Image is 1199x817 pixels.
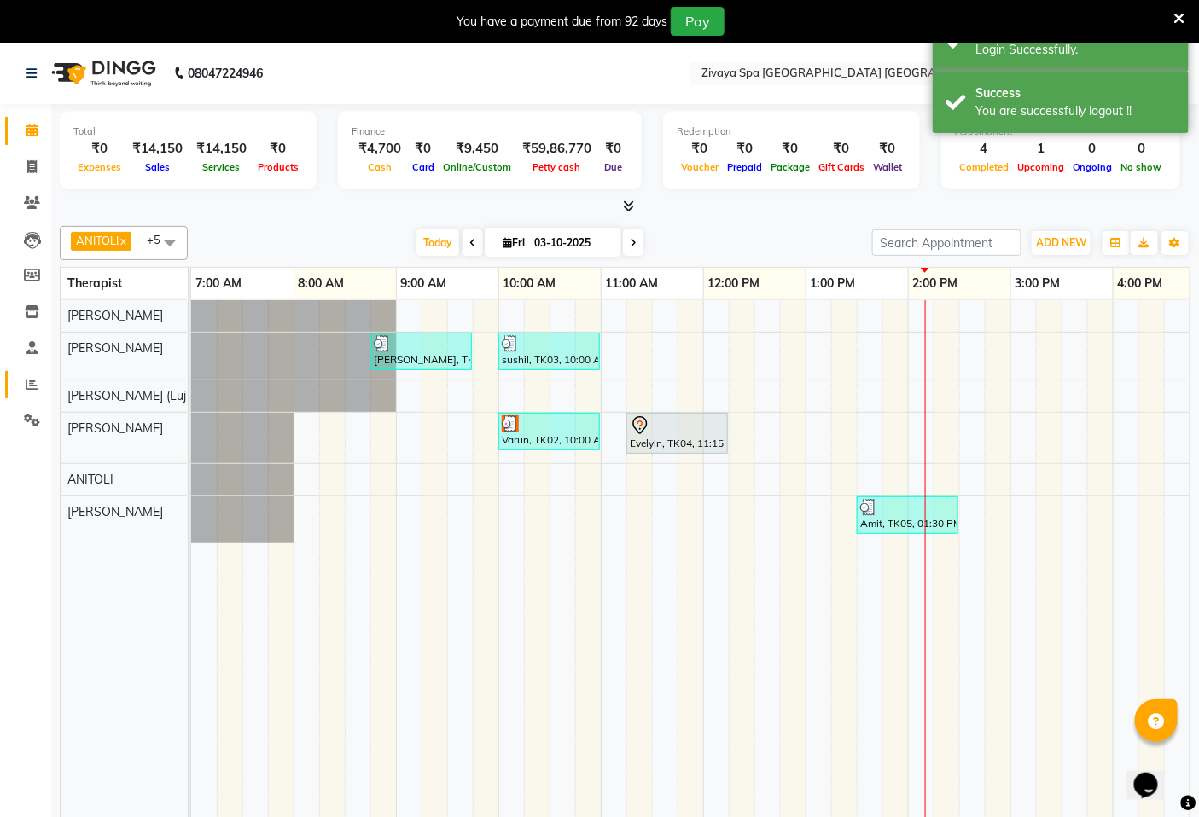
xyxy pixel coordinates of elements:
span: [PERSON_NAME] [67,308,163,323]
span: Gift Cards [814,161,869,173]
a: 11:00 AM [602,271,663,296]
a: 1:00 PM [806,271,860,296]
span: [PERSON_NAME] [67,420,163,436]
span: Petty cash [529,161,585,173]
span: Services [199,161,245,173]
span: Due [600,161,626,173]
a: 2:00 PM [909,271,963,296]
div: ₹14,150 [125,139,189,159]
span: Fri [498,236,529,249]
span: Sales [141,161,174,173]
div: ₹0 [73,139,125,159]
span: ANITOLI [76,234,119,247]
img: logo [44,49,160,97]
span: Ongoing [1068,161,1117,173]
input: Search Appointment [872,229,1021,256]
div: Redemption [677,125,906,139]
button: ADD NEW [1032,231,1091,255]
div: ₹0 [723,139,766,159]
div: Login Successfully. [975,41,1176,59]
div: Success [975,84,1176,102]
button: Pay [671,7,725,36]
div: Amit, TK05, 01:30 PM-02:30 PM, Swedish De-Stress - 60 Mins [859,499,957,531]
span: Voucher [677,161,723,173]
span: ANITOLI [67,472,113,487]
div: sushil, TK03, 10:00 AM-11:00 AM, Swedish De-Stress - 60 Mins [500,335,598,368]
span: Card [408,161,439,173]
div: ₹4,700 [352,139,408,159]
span: Today [416,229,459,256]
span: Wallet [869,161,906,173]
a: 4:00 PM [1114,271,1167,296]
div: 0 [1117,139,1167,159]
span: [PERSON_NAME] [67,504,163,519]
div: ₹0 [869,139,906,159]
span: +5 [147,233,173,246]
div: ₹0 [253,139,303,159]
div: Total [73,125,303,139]
b: 08047224946 [188,49,263,97]
div: ₹59,86,770 [515,139,598,159]
div: ₹9,450 [439,139,515,159]
span: Products [253,161,303,173]
iframe: chat widget [1127,749,1182,800]
span: Expenses [73,161,125,173]
a: 7:00 AM [191,271,246,296]
span: No show [1117,161,1167,173]
div: ₹0 [598,139,628,159]
span: Cash [364,161,396,173]
a: 9:00 AM [397,271,451,296]
a: x [119,234,126,247]
div: 0 [1068,139,1117,159]
div: Finance [352,125,628,139]
div: 4 [955,139,1013,159]
div: ₹0 [814,139,869,159]
span: ADD NEW [1036,236,1086,249]
div: You have a payment due from 92 days [457,13,667,31]
span: Package [766,161,814,173]
a: 10:00 AM [499,271,561,296]
div: Varun, TK02, 10:00 AM-11:00 AM, Swedish De-Stress - 60 Mins [500,415,598,448]
span: Therapist [67,275,122,291]
input: 2025-10-03 [529,230,614,256]
div: ₹0 [677,139,723,159]
span: Prepaid [723,161,766,173]
div: Evelyin, TK04, 11:15 AM-12:15 PM, Swedish De-Stress - 60 Mins [628,415,726,451]
span: Completed [955,161,1013,173]
span: Online/Custom [439,161,515,173]
span: Upcoming [1013,161,1068,173]
div: ₹0 [408,139,439,159]
div: ₹0 [766,139,814,159]
a: 12:00 PM [704,271,765,296]
a: 3:00 PM [1011,271,1065,296]
span: [PERSON_NAME] (Lujik) [67,388,198,403]
div: [PERSON_NAME], TK01, 08:45 AM-09:45 AM, Swedish De-Stress - 60 Mins [372,335,470,368]
div: ₹14,150 [189,139,253,159]
div: 1 [1013,139,1068,159]
div: You are successfully logout !! [975,102,1176,120]
a: 8:00 AM [294,271,349,296]
span: [PERSON_NAME] [67,340,163,356]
